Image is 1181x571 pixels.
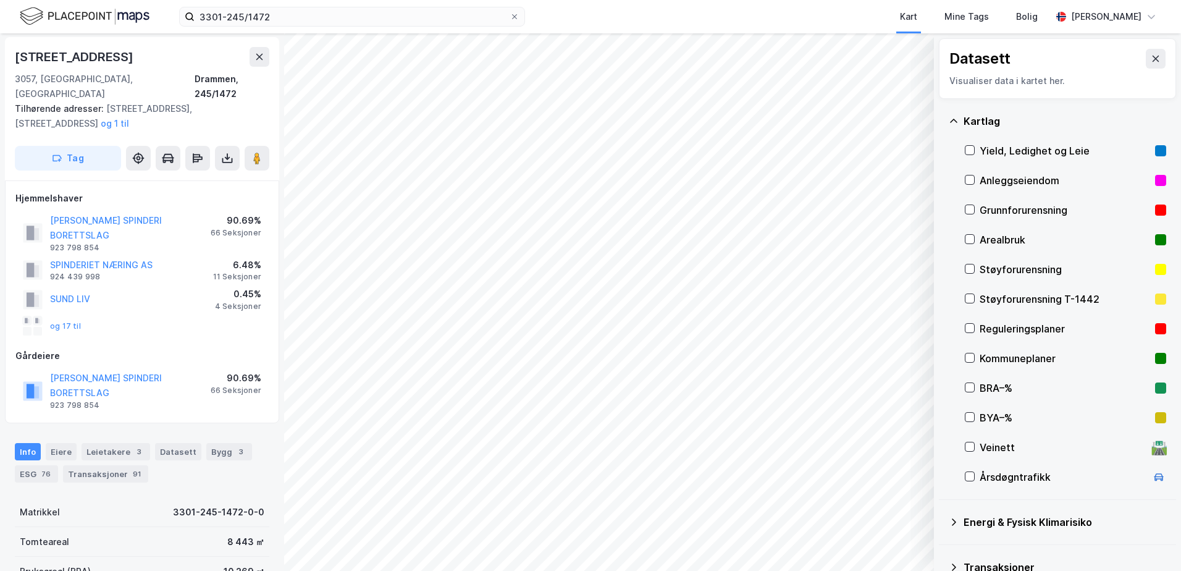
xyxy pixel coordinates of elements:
[980,262,1150,277] div: Støyforurensning
[211,386,261,395] div: 66 Seksjoner
[15,103,106,114] span: Tilhørende adresser:
[964,114,1166,129] div: Kartlag
[215,287,261,302] div: 0.45%
[15,465,58,483] div: ESG
[50,400,99,410] div: 923 798 854
[980,321,1150,336] div: Reguleringsplaner
[63,465,148,483] div: Transaksjoner
[980,173,1150,188] div: Anleggseiendom
[1119,512,1181,571] div: Kontrollprogram for chat
[1151,439,1167,455] div: 🛣️
[39,468,53,480] div: 76
[1071,9,1141,24] div: [PERSON_NAME]
[213,258,261,273] div: 6.48%
[980,381,1150,395] div: BRA–%
[964,515,1166,530] div: Energi & Fysisk Klimarisiko
[15,349,269,363] div: Gårdeiere
[133,446,145,458] div: 3
[20,6,149,27] img: logo.f888ab2527a4732fd821a326f86c7f29.svg
[15,146,121,171] button: Tag
[213,272,261,282] div: 11 Seksjoner
[1016,9,1038,24] div: Bolig
[15,191,269,206] div: Hjemmelshaver
[20,535,69,549] div: Tomteareal
[949,49,1011,69] div: Datasett
[980,203,1150,218] div: Grunnforurensning
[195,72,269,101] div: Drammen, 245/1472
[235,446,247,458] div: 3
[980,410,1150,425] div: BYA–%
[980,292,1150,307] div: Støyforurensning T-1442
[944,9,989,24] div: Mine Tags
[980,351,1150,366] div: Kommuneplaner
[15,47,136,67] div: [STREET_ADDRESS]
[173,505,264,520] div: 3301-245-1472-0-0
[206,443,252,460] div: Bygg
[82,443,150,460] div: Leietakere
[900,9,917,24] div: Kart
[211,213,261,228] div: 90.69%
[980,232,1150,247] div: Arealbruk
[130,468,143,480] div: 91
[50,272,100,282] div: 924 439 998
[211,371,261,386] div: 90.69%
[155,443,201,460] div: Datasett
[1119,512,1181,571] iframe: Chat Widget
[15,72,195,101] div: 3057, [GEOGRAPHIC_DATA], [GEOGRAPHIC_DATA]
[15,101,259,131] div: [STREET_ADDRESS], [STREET_ADDRESS]
[227,535,264,549] div: 8 443 ㎡
[980,440,1146,455] div: Veinett
[949,74,1166,88] div: Visualiser data i kartet her.
[980,470,1146,484] div: Årsdøgntrafikk
[46,443,77,460] div: Eiere
[20,505,60,520] div: Matrikkel
[211,228,261,238] div: 66 Seksjoner
[15,443,41,460] div: Info
[980,143,1150,158] div: Yield, Ledighet og Leie
[50,243,99,253] div: 923 798 854
[195,7,510,26] input: Søk på adresse, matrikkel, gårdeiere, leietakere eller personer
[215,302,261,311] div: 4 Seksjoner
